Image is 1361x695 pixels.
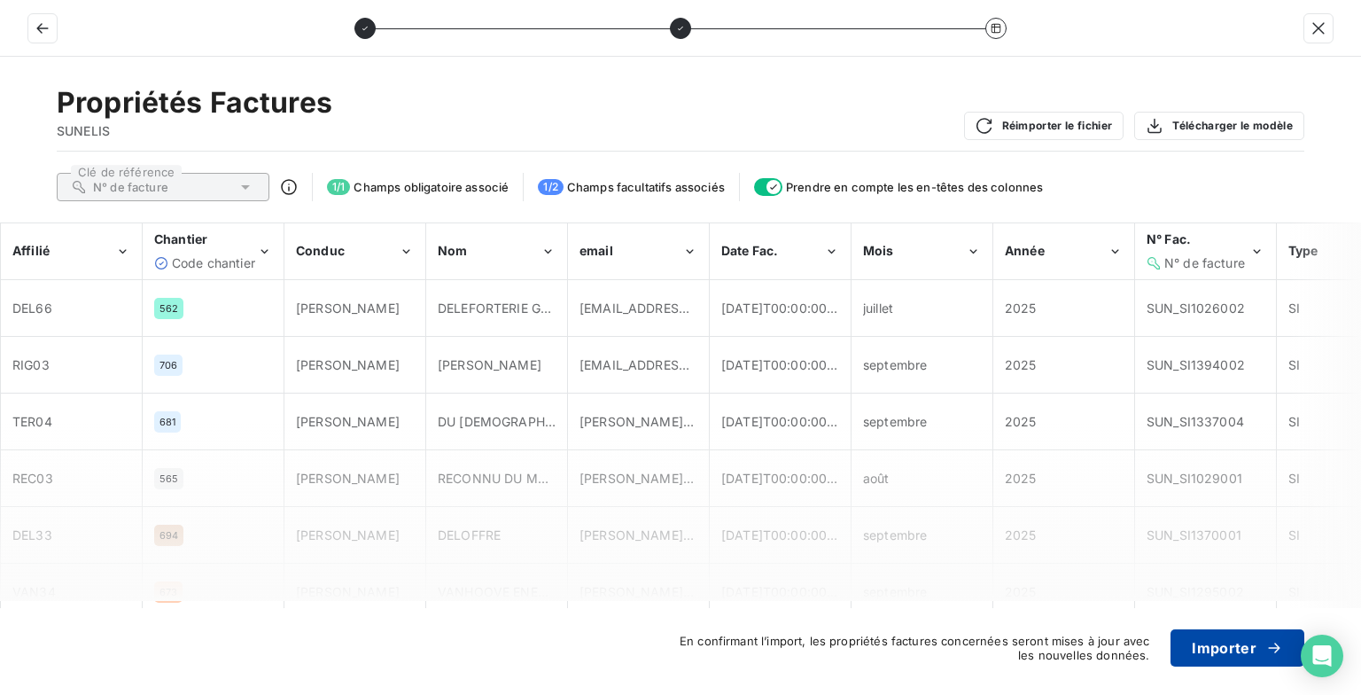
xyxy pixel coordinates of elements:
[438,243,467,258] span: Nom
[1147,414,1244,429] span: SUN_SI1337004
[1288,471,1300,486] span: SI
[1005,527,1037,543] span: 2025
[538,179,563,195] span: 1 / 2
[1147,357,1245,372] span: SUN_SI1394002
[568,223,710,280] th: email
[579,584,900,599] span: [PERSON_NAME][EMAIL_ADDRESS][DOMAIN_NAME]
[12,527,52,543] span: DEL33
[1164,255,1245,270] span: N° de facture
[721,471,863,486] span: [DATE]T00:00:00.000Z
[710,223,852,280] th: Date Fac.
[12,414,52,429] span: TER04
[721,357,863,372] span: [DATE]T00:00:00.000Z
[296,243,345,258] span: Conduc
[354,180,509,194] span: Champs obligatoire associé
[438,357,541,372] span: [PERSON_NAME]
[721,527,863,543] span: [DATE]T00:00:00.000Z
[12,471,53,486] span: REC03
[172,255,255,270] span: Code chantier
[863,471,890,486] span: août
[159,417,175,427] span: 681
[159,530,178,541] span: 694
[1,223,143,280] th: Affilié
[1288,584,1300,599] span: SI
[296,357,400,372] span: [PERSON_NAME]
[296,471,400,486] span: [PERSON_NAME]
[1005,243,1045,258] span: Année
[579,301,797,316] span: [EMAIL_ADDRESS][DOMAIN_NAME]
[438,584,565,599] span: VANHOOVE ENERGIE
[1147,301,1245,316] span: SUN_SI1026002
[567,180,725,194] span: Champs facultatifs associés
[1135,223,1277,280] th: N° Fac.
[1288,357,1300,372] span: SI
[1147,584,1244,599] span: SUN_SI1295002
[438,471,642,486] span: RECONNU DU MOULIN LOINTAIN
[863,357,927,372] span: septembre
[159,360,177,371] span: 706
[284,223,426,280] th: Conduc
[852,223,993,280] th: Mois
[438,414,692,429] span: DU [DEMOGRAPHIC_DATA] VERT ENERGIE
[12,243,50,258] span: Affilié
[1005,357,1037,372] span: 2025
[1147,527,1241,543] span: SUN_SI1370001
[1134,112,1304,140] button: Télécharger le modèle
[579,243,613,258] span: email
[721,301,863,316] span: [DATE]T00:00:00.000Z
[1005,414,1037,429] span: 2025
[863,243,894,258] span: Mois
[154,231,207,246] span: Chantier
[296,301,400,316] span: [PERSON_NAME]
[12,357,50,372] span: RIG03
[438,527,501,543] span: DELOFFRE
[993,223,1135,280] th: Année
[438,301,595,316] span: DELEFORTERIE GAUTHIER
[159,303,178,314] span: 562
[721,584,863,599] span: [DATE]T00:00:00.000Z
[57,85,332,121] h2: Propriétés Factures
[863,301,893,316] span: juillet
[863,527,927,543] span: septembre
[327,179,350,195] span: 1 / 1
[579,527,900,543] span: [PERSON_NAME][EMAIL_ADDRESS][DOMAIN_NAME]
[786,180,1043,194] span: Prendre en compte les en-têtes des colonnes
[964,112,1124,140] button: Réimporter le fichier
[1005,301,1037,316] span: 2025
[1288,301,1300,316] span: SI
[143,223,284,280] th: Chantier
[296,527,400,543] span: [PERSON_NAME]
[93,180,168,194] span: N° de facture
[863,584,927,599] span: septembre
[579,357,797,372] span: [EMAIL_ADDRESS][DOMAIN_NAME]
[863,414,927,429] span: septembre
[1288,243,1318,258] span: Type
[1288,414,1300,429] span: SI
[1005,584,1037,599] span: 2025
[579,414,900,429] span: [PERSON_NAME][EMAIL_ADDRESS][DOMAIN_NAME]
[1147,231,1191,246] span: N° Fac.
[57,122,332,140] span: SUNELIS
[159,473,178,484] span: 565
[12,584,56,599] span: VAN34
[579,471,900,486] span: [PERSON_NAME][EMAIL_ADDRESS][DOMAIN_NAME]
[1288,527,1300,543] span: SI
[12,301,52,316] span: DEL66
[296,414,400,429] span: [PERSON_NAME]
[1170,629,1304,667] button: Importer
[426,223,568,280] th: Nom
[721,414,863,429] span: [DATE]T00:00:00.000Z
[721,243,778,258] span: Date Fac.
[1005,471,1037,486] span: 2025
[159,587,177,597] span: 673
[296,584,400,599] span: [PERSON_NAME]
[1301,635,1343,677] div: Open Intercom Messenger
[662,634,1149,662] span: En confirmant l’import, les propriétés factures concernées seront mises à jour avec les nouvelles...
[1147,471,1242,486] span: SUN_SI1029001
